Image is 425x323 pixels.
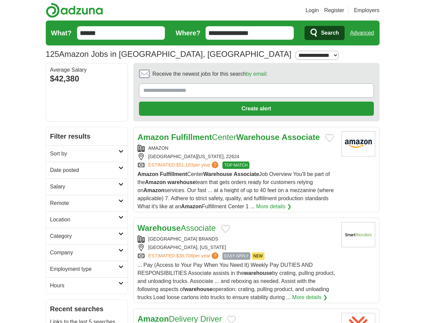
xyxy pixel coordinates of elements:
span: Center Job Overview You'll be part of the team that gets orders ready for customers relying on se... [138,171,334,209]
strong: Amazon [138,133,169,142]
a: Register [324,6,344,14]
a: ESTIMATED:$51,163per year? [148,161,220,169]
button: Add to favorite jobs [221,225,230,233]
strong: Fulfillment [171,133,212,142]
strong: Amazon [143,187,164,193]
img: Amazon logo [342,131,375,156]
h2: Date posted [50,166,118,174]
img: Company logo [342,222,375,247]
strong: Associate [282,133,320,142]
strong: Warehouse [138,223,181,232]
a: Amazon FulfillmentCenterWarehouse Associate [138,133,320,142]
div: [GEOGRAPHIC_DATA] BRANDS [138,236,336,243]
span: Receive the newest jobs for this search : [152,70,268,78]
a: More details ❯ [292,293,327,301]
strong: Amazon [138,171,158,177]
strong: Amazon [181,204,202,209]
button: Search [305,26,345,40]
button: Add to favorite jobs [325,134,334,142]
strong: Fulfillment [160,171,187,177]
h2: Salary [50,183,118,191]
span: $51,163 [176,162,193,168]
strong: Warehouse [236,133,279,142]
h2: Employment type [50,265,118,273]
h2: Sort by [50,150,118,158]
strong: Amazon [145,179,166,185]
h2: Remote [50,199,118,207]
h1: Amazon Jobs in [GEOGRAPHIC_DATA], [GEOGRAPHIC_DATA] [46,49,291,59]
a: WarehouseAssociate [138,223,216,232]
a: Remote [46,195,128,211]
button: Create alert [139,102,374,116]
a: Sort by [46,145,128,162]
div: $42,380 [50,73,123,85]
span: $38,708 [176,253,193,258]
h2: Recent searches [50,304,123,314]
a: Hours [46,277,128,294]
label: What? [51,28,72,38]
h2: Location [50,216,118,224]
img: Adzuna logo [46,3,103,18]
span: ? [212,161,218,168]
a: ESTIMATED:$38,708per year? [148,252,220,260]
a: Employment type [46,261,128,277]
div: Average Salary [50,67,123,73]
span: EASY APPLY [222,252,250,260]
h2: Category [50,232,118,240]
span: 125 [46,48,59,60]
a: Category [46,228,128,244]
div: [GEOGRAPHIC_DATA][US_STATE], 22624 [138,153,336,160]
a: Location [46,211,128,228]
strong: warehouse [244,270,272,276]
a: AMAZON [148,145,169,151]
a: Advanced [350,26,374,40]
a: Salary [46,178,128,195]
h2: Filter results [46,127,128,145]
a: Login [306,6,319,14]
a: Date posted [46,162,128,178]
h2: Hours [50,282,118,290]
a: by email [246,71,266,77]
strong: warehouse [184,286,213,292]
a: Company [46,244,128,261]
label: Where? [176,28,200,38]
div: [GEOGRAPHIC_DATA], [US_STATE] [138,244,336,251]
strong: Associate [234,171,259,177]
strong: warehouse [167,179,196,185]
span: ? [212,252,218,259]
a: Employers [354,6,380,14]
span: NEW [252,252,264,260]
span: TOP MATCH [222,161,249,169]
span: Search [321,26,339,40]
span: ... Pay (Access to Your Pay When You Need It) Weekly Pay DUTIES AND RESPONSIBILITIES Associate as... [138,262,335,300]
h2: Company [50,249,118,257]
strong: Warehouse [203,171,232,177]
a: More details ❯ [256,203,291,211]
